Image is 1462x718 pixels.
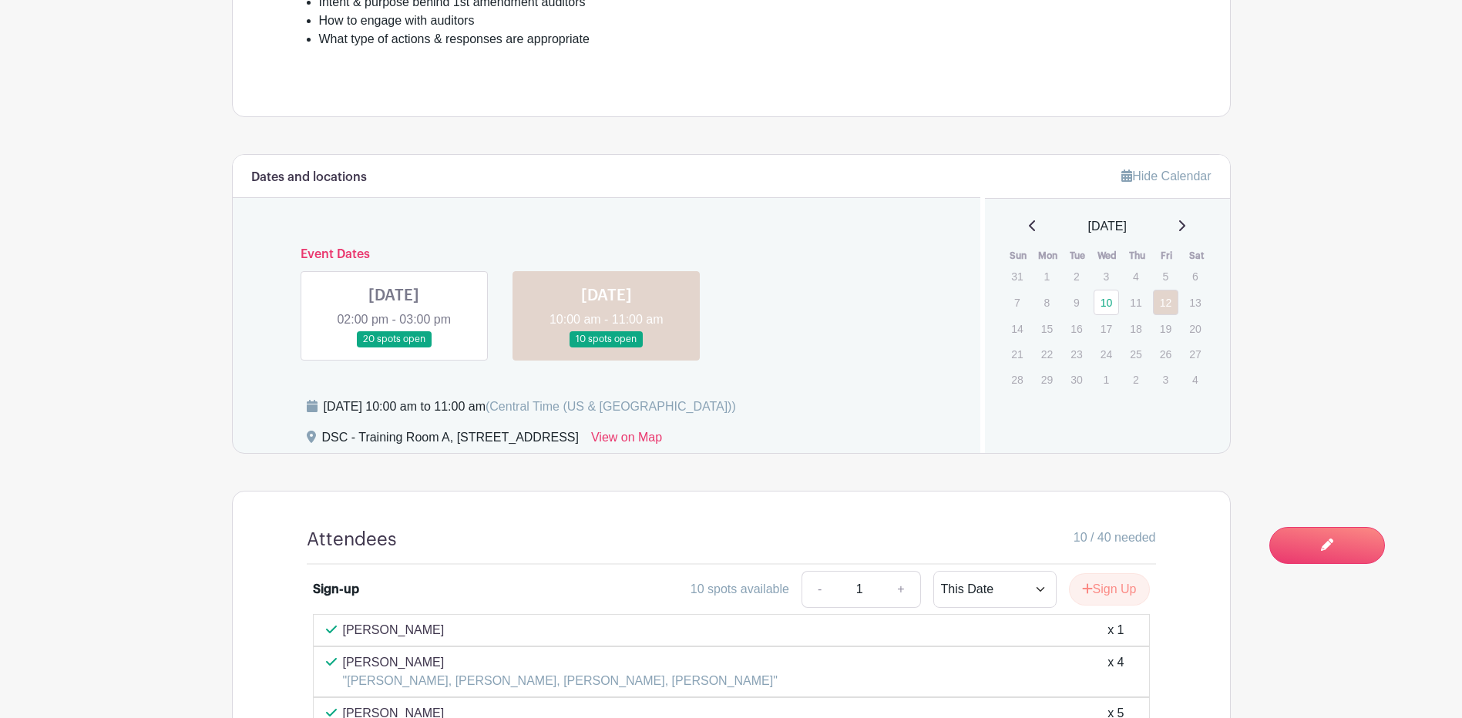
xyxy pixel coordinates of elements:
[1064,290,1089,314] p: 9
[307,528,397,551] h4: Attendees
[1063,248,1093,263] th: Tue
[1107,621,1124,639] div: x 1
[1004,342,1030,366] p: 21
[1034,290,1060,314] p: 8
[1003,248,1033,263] th: Sun
[1094,367,1119,391] p: 1
[1004,290,1030,314] p: 7
[1033,248,1064,263] th: Mon
[1153,264,1178,288] p: 5
[1107,653,1124,690] div: x 4
[1069,573,1150,606] button: Sign Up
[1182,342,1208,366] p: 27
[1004,367,1030,391] p: 28
[313,580,359,599] div: Sign-up
[1064,367,1089,391] p: 30
[1153,367,1178,391] p: 3
[1182,367,1208,391] p: 4
[1152,248,1182,263] th: Fri
[1034,342,1060,366] p: 22
[691,580,789,599] div: 10 spots available
[1094,342,1119,366] p: 24
[1153,290,1178,315] a: 12
[1181,248,1212,263] th: Sat
[343,653,778,672] p: [PERSON_NAME]
[1034,317,1060,341] p: 15
[1034,367,1060,391] p: 29
[591,428,662,453] a: View on Map
[319,12,1156,30] li: How to engage with auditors
[1121,169,1211,183] a: Hide Calendar
[1153,317,1178,341] p: 19
[1123,290,1148,314] p: 11
[882,571,920,608] a: +
[1064,342,1089,366] p: 23
[1123,317,1148,341] p: 18
[1123,264,1148,288] p: 4
[1094,317,1119,341] p: 17
[1093,248,1123,263] th: Wed
[802,571,837,608] a: -
[1094,290,1119,315] a: 10
[319,30,1156,49] li: What type of actions & responses are appropriate
[1034,264,1060,288] p: 1
[486,400,736,413] span: (Central Time (US & [GEOGRAPHIC_DATA]))
[1123,367,1148,391] p: 2
[324,398,736,416] div: [DATE] 10:00 am to 11:00 am
[1004,264,1030,288] p: 31
[1153,342,1178,366] p: 26
[1182,264,1208,288] p: 6
[322,428,579,453] div: DSC - Training Room A, [STREET_ADDRESS]
[1064,264,1089,288] p: 2
[1122,248,1152,263] th: Thu
[343,621,445,639] p: [PERSON_NAME]
[1123,342,1148,366] p: 25
[251,170,367,185] h6: Dates and locations
[288,247,926,262] h6: Event Dates
[1094,264,1119,288] p: 3
[1088,217,1127,236] span: [DATE]
[1004,317,1030,341] p: 14
[1064,317,1089,341] p: 16
[1182,317,1208,341] p: 20
[1182,290,1208,314] p: 13
[343,672,778,690] p: "[PERSON_NAME], [PERSON_NAME], [PERSON_NAME], [PERSON_NAME]"
[1074,528,1156,547] span: 10 / 40 needed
